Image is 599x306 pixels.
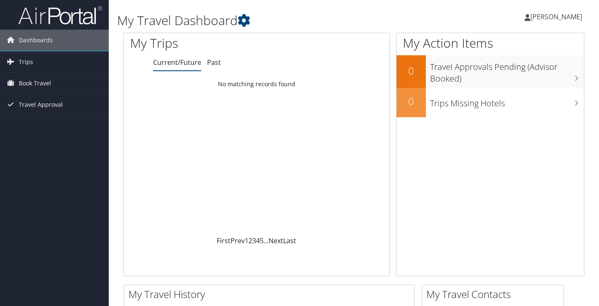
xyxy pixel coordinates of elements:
[426,287,563,301] h2: My Travel Contacts
[269,236,283,245] a: Next
[252,236,256,245] a: 3
[430,57,584,85] h3: Travel Approvals Pending (Advisor Booked)
[283,236,296,245] a: Last
[207,58,221,67] a: Past
[264,236,269,245] span: …
[217,236,230,245] a: First
[397,94,426,108] h2: 0
[19,73,51,94] span: Book Travel
[430,93,584,109] h3: Trips Missing Hotels
[230,236,245,245] a: Prev
[153,58,201,67] a: Current/Future
[525,4,591,29] a: [PERSON_NAME]
[397,34,584,52] h1: My Action Items
[397,55,584,87] a: 0Travel Approvals Pending (Advisor Booked)
[256,236,260,245] a: 4
[18,5,102,25] img: airportal-logo.png
[19,94,63,115] span: Travel Approval
[397,88,584,117] a: 0Trips Missing Hotels
[397,64,426,78] h2: 0
[260,236,264,245] a: 5
[130,34,272,52] h1: My Trips
[530,12,582,21] span: [PERSON_NAME]
[245,236,248,245] a: 1
[19,51,33,72] span: Trips
[124,77,389,92] td: No matching records found
[117,12,433,29] h1: My Travel Dashboard
[248,236,252,245] a: 2
[19,30,53,51] span: Dashboards
[128,287,414,301] h2: My Travel History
